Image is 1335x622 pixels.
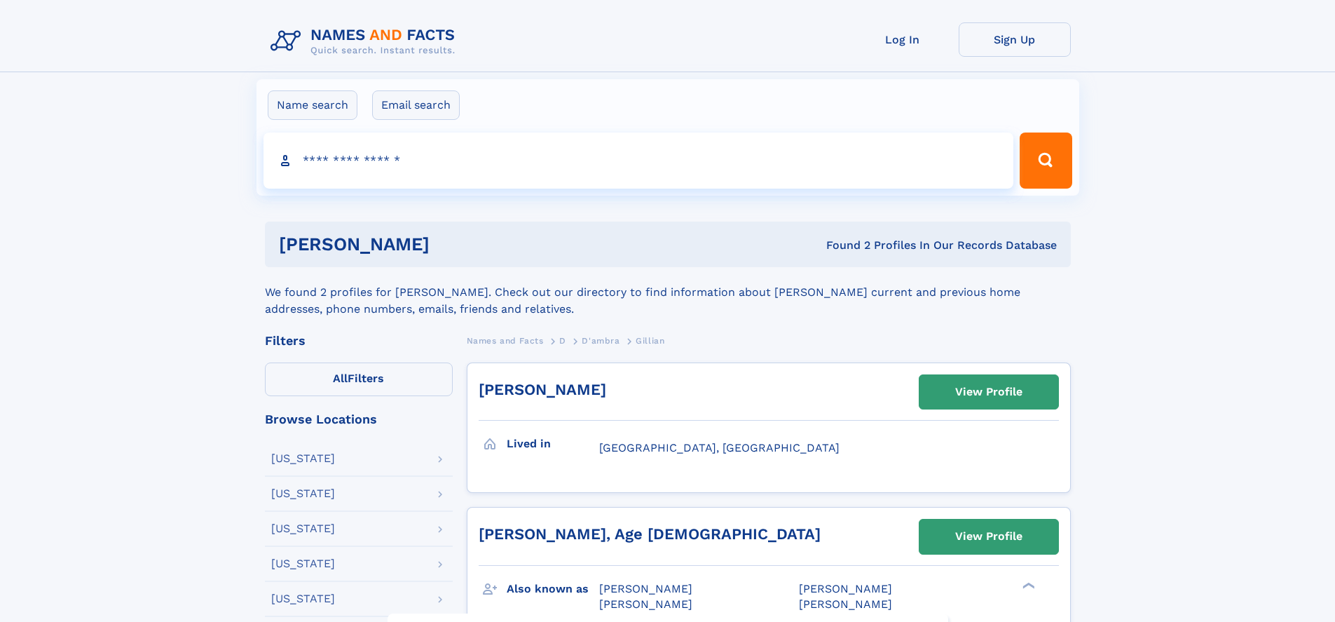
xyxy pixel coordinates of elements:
span: All [333,372,348,385]
h3: Lived in [507,432,599,456]
div: [US_STATE] [271,593,335,604]
a: View Profile [919,520,1058,553]
a: Log In [847,22,959,57]
div: View Profile [955,520,1022,553]
span: D [559,336,566,346]
div: View Profile [955,376,1022,408]
span: [PERSON_NAME] [799,597,892,611]
a: D'ambra [582,332,619,349]
a: D [559,332,566,349]
div: ❯ [1019,581,1036,590]
div: [US_STATE] [271,558,335,569]
div: [US_STATE] [271,488,335,499]
input: search input [263,133,1014,189]
div: We found 2 profiles for [PERSON_NAME]. Check out our directory to find information about [PERSON_... [265,267,1071,318]
div: Filters [265,334,453,347]
h3: Also known as [507,577,599,601]
a: [PERSON_NAME] [479,381,606,398]
div: Browse Locations [265,413,453,426]
div: Found 2 Profiles In Our Records Database [628,238,1057,253]
span: [PERSON_NAME] [799,582,892,595]
label: Name search [268,90,357,120]
div: [US_STATE] [271,523,335,534]
a: View Profile [919,375,1058,409]
a: Names and Facts [467,332,544,349]
span: [PERSON_NAME] [599,597,692,611]
button: Search Button [1020,133,1072,189]
span: Gillian [636,336,664,346]
span: [PERSON_NAME] [599,582,692,595]
label: Email search [372,90,460,120]
div: [US_STATE] [271,453,335,464]
h1: [PERSON_NAME] [279,236,628,253]
span: [GEOGRAPHIC_DATA], [GEOGRAPHIC_DATA] [599,441,840,454]
img: Logo Names and Facts [265,22,467,60]
span: D'ambra [582,336,619,346]
label: Filters [265,363,453,396]
a: [PERSON_NAME], Age [DEMOGRAPHIC_DATA] [479,525,821,543]
a: Sign Up [959,22,1071,57]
